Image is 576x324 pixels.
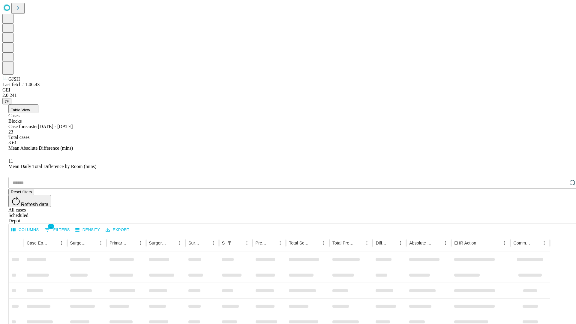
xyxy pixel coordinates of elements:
div: Scheduled In Room Duration [222,241,225,245]
div: Case Epic Id [27,241,48,245]
div: Surgery Date [188,241,200,245]
div: Predicted In Room Duration [256,241,267,245]
div: 1 active filter [225,239,234,247]
div: Primary Service [109,241,127,245]
button: Sort [354,239,363,247]
button: Sort [532,239,540,247]
button: Menu [243,239,251,247]
button: Menu [136,239,145,247]
div: Absolute Difference [409,241,432,245]
button: Sort [128,239,136,247]
button: Sort [433,239,441,247]
button: Menu [209,239,217,247]
span: 1 [48,223,54,229]
button: Sort [388,239,396,247]
button: Sort [268,239,276,247]
span: Case forecaster [8,124,38,129]
div: Total Predicted Duration [332,241,354,245]
span: Reset filters [11,190,32,194]
button: Menu [276,239,284,247]
span: Mean Daily Total Difference by Room (mins) [8,164,96,169]
div: 2.0.241 [2,93,574,98]
button: Menu [441,239,450,247]
div: Surgery Name [149,241,166,245]
span: GJSH [8,76,20,82]
button: Menu [540,239,548,247]
button: Menu [97,239,105,247]
div: EHR Action [454,241,476,245]
button: Sort [201,239,209,247]
button: Table View [8,104,38,113]
button: Select columns [10,225,40,235]
button: Sort [167,239,175,247]
button: Menu [319,239,328,247]
button: Sort [477,239,485,247]
span: 23 [8,129,13,134]
div: Surgeon Name [70,241,88,245]
button: @ [2,98,11,104]
div: Comments [513,241,531,245]
button: Sort [234,239,243,247]
button: Menu [363,239,371,247]
span: 3.61 [8,140,17,145]
button: Menu [57,239,66,247]
span: Table View [11,108,30,112]
button: Menu [396,239,405,247]
span: @ [5,99,9,103]
span: Refresh data [21,202,49,207]
button: Density [74,225,102,235]
button: Show filters [43,225,71,235]
button: Refresh data [8,195,51,207]
span: [DATE] - [DATE] [38,124,73,129]
button: Reset filters [8,189,34,195]
span: Total cases [8,135,29,140]
div: Difference [376,241,387,245]
button: Sort [311,239,319,247]
button: Show filters [225,239,234,247]
div: Total Scheduled Duration [289,241,310,245]
button: Menu [500,239,509,247]
span: 11 [8,158,13,163]
button: Sort [88,239,97,247]
span: Mean Absolute Difference (mins) [8,145,73,151]
button: Export [104,225,131,235]
span: Last fetch: 11:06:43 [2,82,40,87]
button: Sort [49,239,57,247]
div: GEI [2,87,574,93]
button: Menu [175,239,184,247]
